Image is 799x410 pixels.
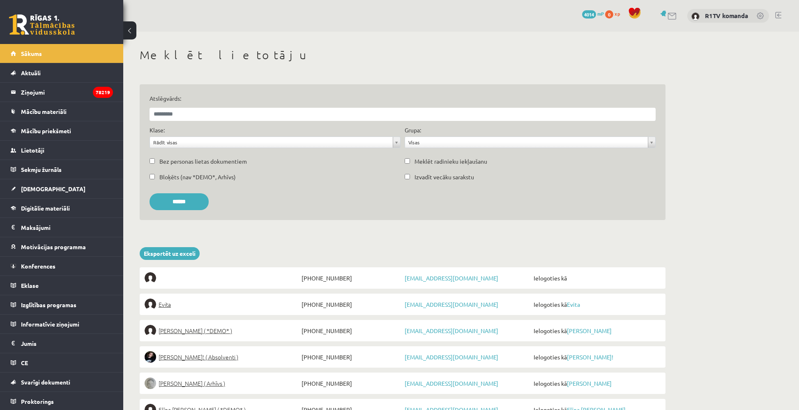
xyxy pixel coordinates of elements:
[21,398,54,405] span: Proktorings
[11,373,113,391] a: Svarīgi dokumenti
[11,353,113,372] a: CE
[405,380,498,387] a: [EMAIL_ADDRESS][DOMAIN_NAME]
[408,137,645,148] span: Visas
[414,173,474,181] label: Izvadīt vecāku sarakstu
[140,247,200,260] a: Eksportēt uz exceli
[532,351,661,363] span: Ielogoties kā
[21,185,85,192] span: [DEMOGRAPHIC_DATA]
[21,262,55,270] span: Konferences
[567,327,612,334] a: [PERSON_NAME]
[615,10,620,17] span: xp
[21,108,67,115] span: Mācību materiāli
[11,315,113,334] a: Informatīvie ziņojumi
[11,199,113,218] a: Digitālie materiāli
[145,351,299,363] a: [PERSON_NAME]! ( Absolventi )
[21,243,86,250] span: Motivācijas programma
[405,353,498,361] a: [EMAIL_ADDRESS][DOMAIN_NAME]
[145,299,156,310] img: Evita
[21,127,71,134] span: Mācību priekšmeti
[153,137,389,148] span: Rādīt visas
[582,10,596,19] span: 4014
[405,274,498,282] a: [EMAIL_ADDRESS][DOMAIN_NAME]
[11,102,113,121] a: Mācību materiāli
[21,340,37,347] span: Jumis
[11,179,113,198] a: [DEMOGRAPHIC_DATA]
[145,378,299,389] a: [PERSON_NAME] ( Arhīvs )
[414,157,487,166] label: Meklēt radinieku iekļaušanu
[11,141,113,160] a: Lietotāji
[159,157,247,166] label: Bez personas lietas dokumentiem
[11,218,113,237] a: Maksājumi
[532,299,661,310] span: Ielogoties kā
[532,272,661,284] span: Ielogoties kā
[605,10,613,19] span: 0
[145,299,299,310] a: Evita
[21,83,113,102] legend: Ziņojumi
[405,137,655,148] a: Visas
[140,48,665,62] h1: Meklēt lietotāju
[299,272,403,284] span: [PHONE_NUMBER]
[145,325,299,336] a: [PERSON_NAME] ( *DEMO* )
[405,126,421,134] label: Grupa:
[691,12,700,21] img: R1TV komanda
[11,121,113,140] a: Mācību priekšmeti
[159,325,232,336] span: [PERSON_NAME] ( *DEMO* )
[159,173,236,181] label: Bloķēts (nav *DEMO*, Arhīvs)
[299,351,403,363] span: [PHONE_NUMBER]
[597,10,604,17] span: mP
[93,87,113,98] i: 78219
[21,282,39,289] span: Eklase
[11,160,113,179] a: Sekmju žurnāls
[567,301,580,308] a: Evita
[705,12,748,20] a: R1TV komanda
[145,351,156,363] img: Sofija Anrio-Karlauska!
[11,44,113,63] a: Sākums
[159,378,225,389] span: [PERSON_NAME] ( Arhīvs )
[11,83,113,102] a: Ziņojumi78219
[159,299,171,310] span: Evita
[405,327,498,334] a: [EMAIL_ADDRESS][DOMAIN_NAME]
[21,301,76,308] span: Izglītības programas
[150,126,165,134] label: Klase:
[11,63,113,82] a: Aktuāli
[21,359,28,366] span: CE
[21,146,44,154] span: Lietotāji
[21,218,113,237] legend: Maksājumi
[11,295,113,314] a: Izglītības programas
[21,166,62,173] span: Sekmju žurnāls
[567,380,612,387] a: [PERSON_NAME]
[405,301,498,308] a: [EMAIL_ADDRESS][DOMAIN_NAME]
[21,204,70,212] span: Digitālie materiāli
[9,14,75,35] a: Rīgas 1. Tālmācības vidusskola
[145,378,156,389] img: Lelde Braune
[21,50,42,57] span: Sākums
[11,276,113,295] a: Eklase
[21,320,79,328] span: Informatīvie ziņojumi
[11,334,113,353] a: Jumis
[150,94,656,103] label: Atslēgvārds:
[150,137,400,148] a: Rādīt visas
[159,351,238,363] span: [PERSON_NAME]! ( Absolventi )
[532,325,661,336] span: Ielogoties kā
[21,378,70,386] span: Svarīgi dokumenti
[532,378,661,389] span: Ielogoties kā
[21,69,41,76] span: Aktuāli
[567,353,613,361] a: [PERSON_NAME]!
[299,378,403,389] span: [PHONE_NUMBER]
[11,257,113,276] a: Konferences
[582,10,604,17] a: 4014 mP
[299,325,403,336] span: [PHONE_NUMBER]
[11,237,113,256] a: Motivācijas programma
[605,10,624,17] a: 0 xp
[145,325,156,336] img: Elīna Elizabete Ancveriņa
[299,299,403,310] span: [PHONE_NUMBER]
